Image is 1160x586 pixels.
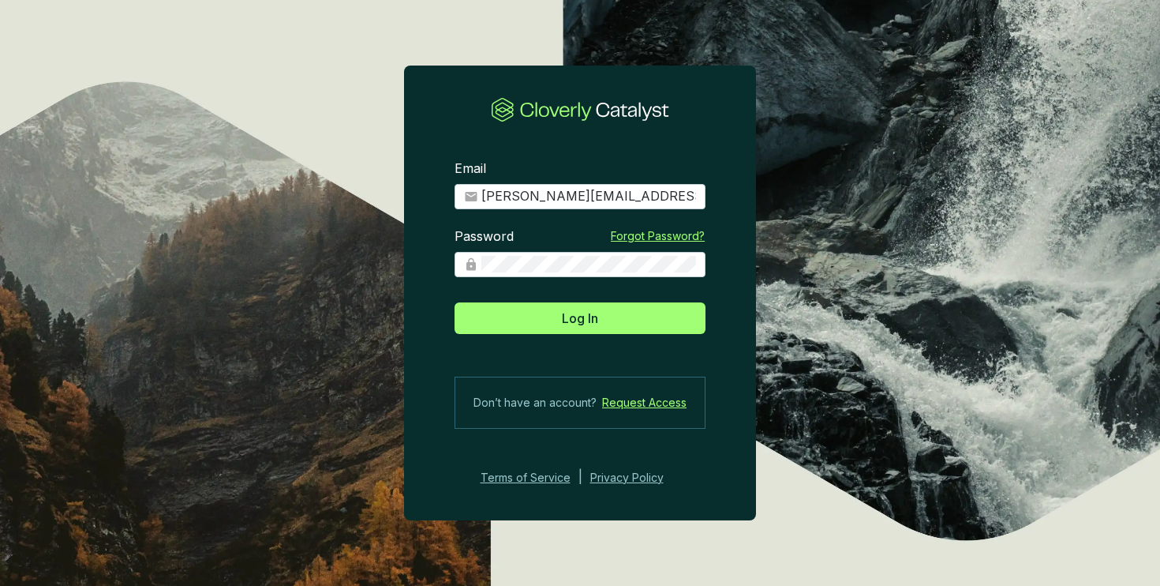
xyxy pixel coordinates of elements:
[562,309,598,328] span: Log In
[455,228,514,246] label: Password
[611,228,705,244] a: Forgot Password?
[476,468,571,487] a: Terms of Service
[481,188,696,205] input: Email
[590,468,685,487] a: Privacy Policy
[473,393,597,412] span: Don’t have an account?
[578,468,582,487] div: |
[602,393,687,412] a: Request Access
[455,160,486,178] label: Email
[481,256,696,273] input: Password
[455,302,705,334] button: Log In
